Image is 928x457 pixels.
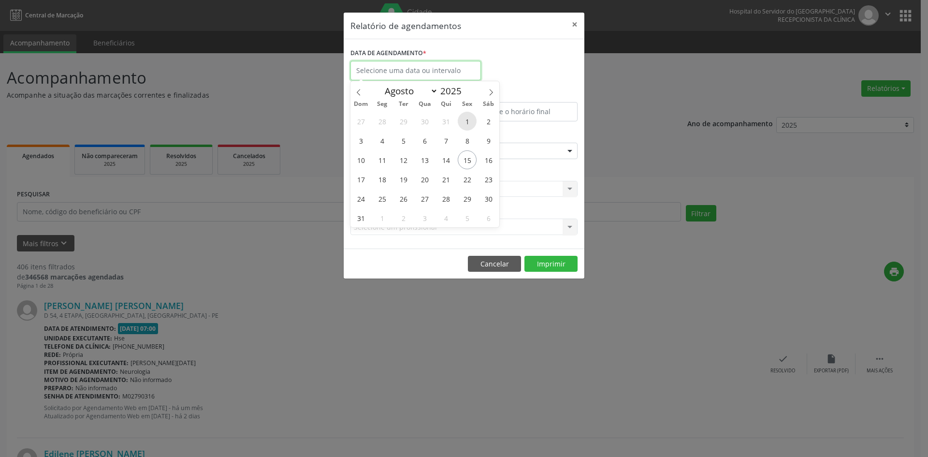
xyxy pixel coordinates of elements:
input: Selecione uma data ou intervalo [350,61,481,80]
span: Julho 30, 2025 [415,112,434,131]
span: Agosto 22, 2025 [458,170,477,189]
span: Julho 27, 2025 [351,112,370,131]
span: Setembro 5, 2025 [458,208,477,227]
span: Agosto 26, 2025 [394,189,413,208]
span: Setembro 6, 2025 [479,208,498,227]
span: Sáb [478,101,499,107]
span: Agosto 14, 2025 [436,150,455,169]
span: Agosto 4, 2025 [373,131,391,150]
span: Sex [457,101,478,107]
span: Agosto 25, 2025 [373,189,391,208]
span: Agosto 6, 2025 [415,131,434,150]
span: Agosto 8, 2025 [458,131,477,150]
button: Close [565,13,584,36]
span: Qua [414,101,435,107]
span: Agosto 21, 2025 [436,170,455,189]
input: Year [438,85,470,97]
span: Qui [435,101,457,107]
span: Agosto 27, 2025 [415,189,434,208]
span: Agosto 10, 2025 [351,150,370,169]
span: Agosto 5, 2025 [394,131,413,150]
label: ATÉ [466,87,578,102]
span: Agosto 12, 2025 [394,150,413,169]
label: DATA DE AGENDAMENTO [350,46,426,61]
span: Agosto 11, 2025 [373,150,391,169]
span: Setembro 4, 2025 [436,208,455,227]
span: Agosto 28, 2025 [436,189,455,208]
span: Agosto 30, 2025 [479,189,498,208]
span: Seg [372,101,393,107]
span: Agosto 16, 2025 [479,150,498,169]
span: Setembro 1, 2025 [373,208,391,227]
span: Agosto 7, 2025 [436,131,455,150]
button: Imprimir [524,256,578,272]
span: Agosto 13, 2025 [415,150,434,169]
span: Agosto 1, 2025 [458,112,477,131]
button: Cancelar [468,256,521,272]
span: Julho 31, 2025 [436,112,455,131]
span: Setembro 2, 2025 [394,208,413,227]
span: Agosto 2, 2025 [479,112,498,131]
span: Agosto 20, 2025 [415,170,434,189]
span: Agosto 24, 2025 [351,189,370,208]
span: Agosto 9, 2025 [479,131,498,150]
span: Agosto 3, 2025 [351,131,370,150]
span: Agosto 18, 2025 [373,170,391,189]
span: Ter [393,101,414,107]
span: Agosto 19, 2025 [394,170,413,189]
span: Agosto 23, 2025 [479,170,498,189]
span: Setembro 3, 2025 [415,208,434,227]
select: Month [380,84,438,98]
span: Julho 29, 2025 [394,112,413,131]
span: Agosto 17, 2025 [351,170,370,189]
span: Agosto 15, 2025 [458,150,477,169]
span: Agosto 31, 2025 [351,208,370,227]
input: Selecione o horário final [466,102,578,121]
span: Agosto 29, 2025 [458,189,477,208]
span: Dom [350,101,372,107]
span: Julho 28, 2025 [373,112,391,131]
h5: Relatório de agendamentos [350,19,461,32]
